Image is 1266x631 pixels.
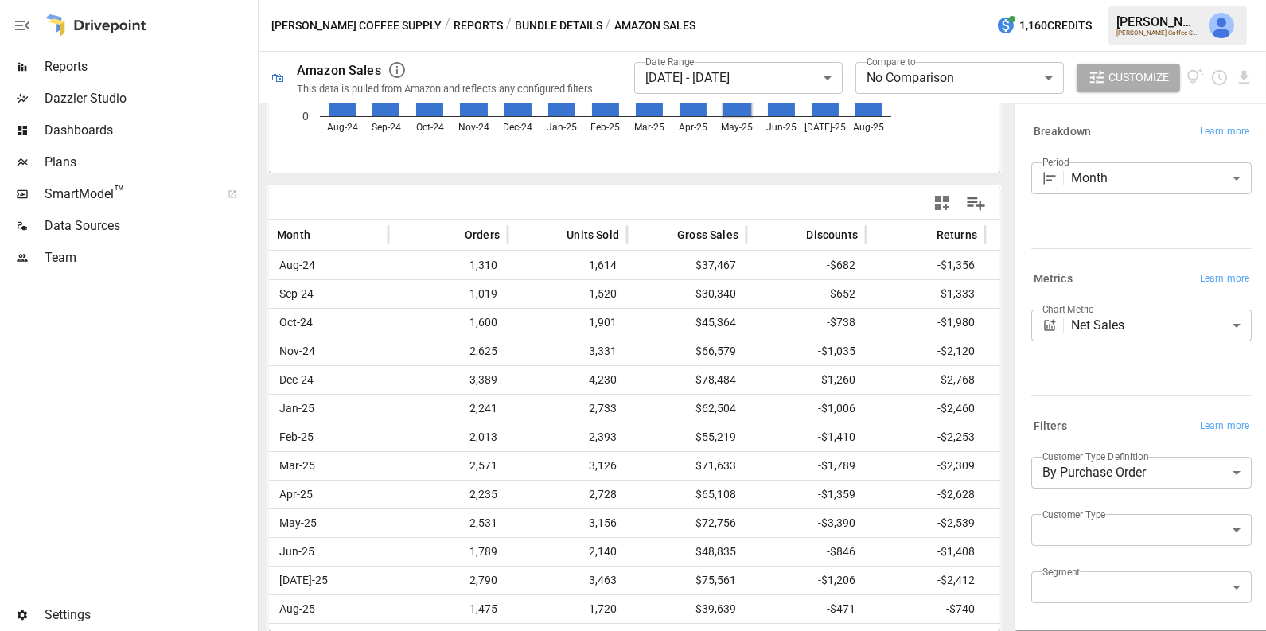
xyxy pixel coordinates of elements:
[516,337,619,365] span: 3,331
[1042,450,1149,463] label: Customer Type Definition
[114,182,125,202] span: ™
[396,395,500,423] span: 2,241
[372,122,401,133] text: Sep-24
[874,509,977,537] span: -$2,539
[993,595,1097,623] span: $38,428
[506,16,512,36] div: /
[635,481,738,508] span: $65,108
[721,122,753,133] text: May-25
[277,280,316,308] span: Sep-24
[45,89,255,108] span: Dazzler Studio
[1200,419,1249,434] span: Learn more
[754,481,858,508] span: -$1,359
[591,122,621,133] text: Feb-25
[515,16,602,36] button: Bundle Details
[1186,64,1205,92] button: View documentation
[993,509,1097,537] span: $66,827
[396,452,500,480] span: 2,571
[754,309,858,337] span: -$738
[635,280,738,308] span: $30,340
[465,227,500,243] span: Orders
[277,309,315,337] span: Oct-24
[1071,310,1252,341] div: Net Sales
[635,538,738,566] span: $48,835
[1031,457,1252,489] div: By Purchase Order
[1108,68,1169,88] span: Customize
[516,509,619,537] span: 3,156
[547,122,577,133] text: Jan-25
[1210,68,1229,87] button: Schedule report
[635,423,738,451] span: $55,219
[458,122,489,133] text: Nov-24
[1209,13,1234,38] div: Julie Wilton
[1042,302,1094,316] label: Chart Metric
[913,224,935,246] button: Sort
[516,538,619,566] span: 2,140
[754,567,858,594] span: -$1,206
[874,395,977,423] span: -$2,460
[416,122,444,133] text: Oct-24
[754,280,858,308] span: -$652
[277,481,315,508] span: Apr-25
[271,70,284,85] div: 🛍
[454,16,503,36] button: Reports
[754,452,858,480] span: -$1,789
[302,110,309,123] text: 0
[503,122,532,133] text: Dec-24
[396,595,500,623] span: 1,475
[634,62,843,94] div: [DATE] - [DATE]
[516,567,619,594] span: 3,463
[396,251,500,279] span: 1,310
[993,538,1097,566] span: $46,581
[1034,123,1091,141] h6: Breakdown
[1200,271,1249,287] span: Learn more
[277,423,316,451] span: Feb-25
[277,538,317,566] span: Jun-25
[271,16,442,36] button: [PERSON_NAME] Coffee Supply
[635,309,738,337] span: $45,364
[993,423,1097,451] span: $51,556
[874,481,977,508] span: -$2,628
[874,280,977,308] span: -$1,333
[1235,68,1253,87] button: Download report
[634,122,664,133] text: Mar-25
[804,122,846,133] text: [DATE]-25
[754,366,858,394] span: -$1,260
[635,395,738,423] span: $62,504
[874,423,977,451] span: -$2,253
[874,452,977,480] span: -$2,309
[516,251,619,279] span: 1,614
[635,337,738,365] span: $66,579
[677,227,738,243] span: Gross Sales
[396,538,500,566] span: 1,789
[766,122,797,133] text: Jun-25
[853,122,884,133] text: Aug-25
[277,251,317,279] span: Aug-24
[606,16,611,36] div: /
[396,567,500,594] span: 2,790
[855,62,1064,94] div: No Comparison
[45,185,210,204] span: SmartModel
[396,280,500,308] span: 1,019
[1200,124,1249,140] span: Learn more
[441,224,463,246] button: Sort
[958,185,994,221] button: Manage Columns
[543,224,565,246] button: Sort
[1116,14,1199,29] div: [PERSON_NAME]
[516,395,619,423] span: 2,733
[635,509,738,537] span: $72,756
[867,55,916,68] label: Compare to
[993,481,1097,508] span: $61,121
[277,366,316,394] span: Dec-24
[445,16,450,36] div: /
[874,337,977,365] span: -$2,120
[516,366,619,394] span: 4,230
[277,452,317,480] span: Mar-25
[993,337,1097,365] span: $63,425
[277,567,330,594] span: [DATE]-25
[993,395,1097,423] span: $59,039
[277,595,317,623] span: Aug-25
[645,55,695,68] label: Date Range
[754,423,858,451] span: -$1,410
[993,452,1097,480] span: $67,535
